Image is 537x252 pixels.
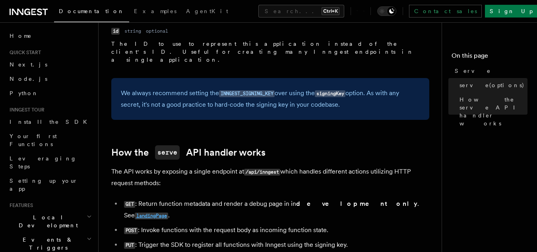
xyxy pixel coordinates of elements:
[6,202,33,209] span: Features
[135,213,168,219] code: landingPage
[459,96,527,127] span: How the serve API handler works
[129,2,181,21] a: Examples
[459,81,525,89] span: serve(options)
[10,90,39,96] span: Python
[10,133,57,147] span: Your first Functions
[452,51,527,64] h4: On this page
[124,28,141,34] dd: string
[377,6,396,16] button: Toggle dark mode
[456,78,527,92] a: serve(options)
[6,107,45,113] span: Inngest tour
[455,67,491,75] span: Serve
[181,2,233,21] a: AgentKit
[6,86,93,100] a: Python
[244,169,280,176] code: /api/inngest
[186,8,228,14] span: AgentKit
[6,236,87,252] span: Events & Triggers
[122,198,429,221] li: : Return function metadata and render a debug page in in . See .
[111,145,266,160] a: How theserveAPI handler works
[409,5,482,18] a: Contact sales
[6,210,93,232] button: Local Development
[124,201,135,208] code: GET
[315,90,345,97] code: signingKey
[6,72,93,86] a: Node.js
[122,239,429,251] li: : Trigger the SDK to register all functions with Inngest using the signing key.
[10,76,47,82] span: Node.js
[111,28,120,35] code: id
[6,115,93,129] a: Install the SDK
[456,92,527,131] a: How the serve API handler works
[124,242,135,249] code: PUT
[452,64,527,78] a: Serve
[258,5,344,18] button: Search...Ctrl+K
[6,213,87,229] span: Local Development
[10,155,77,170] span: Leveraging Steps
[54,2,129,22] a: Documentation
[6,129,93,151] a: Your first Functions
[121,88,420,110] p: We always recommend setting the over using the option. As with any secret, it's not a good practi...
[135,211,168,219] a: landingPage
[6,57,93,72] a: Next.js
[10,119,92,125] span: Install the SDK
[6,29,93,43] a: Home
[296,200,417,207] strong: development only
[155,145,180,160] code: serve
[6,174,93,196] a: Setting up your app
[111,40,417,64] p: The ID to use to represent this application instead of the client's ID. Useful for creating many ...
[146,28,168,34] dd: optional
[111,166,429,189] p: The API works by exposing a single endpoint at which handles different actions utilizing HTTP req...
[59,8,124,14] span: Documentation
[134,8,176,14] span: Examples
[219,90,275,97] code: INNGEST_SIGNING_KEY
[6,151,93,174] a: Leveraging Steps
[322,7,339,15] kbd: Ctrl+K
[124,227,138,234] code: POST
[122,225,429,236] li: : Invoke functions with the request body as incoming function state.
[10,178,78,192] span: Setting up your app
[219,89,275,97] a: INNGEST_SIGNING_KEY
[10,61,47,68] span: Next.js
[10,32,32,40] span: Home
[6,49,41,56] span: Quick start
